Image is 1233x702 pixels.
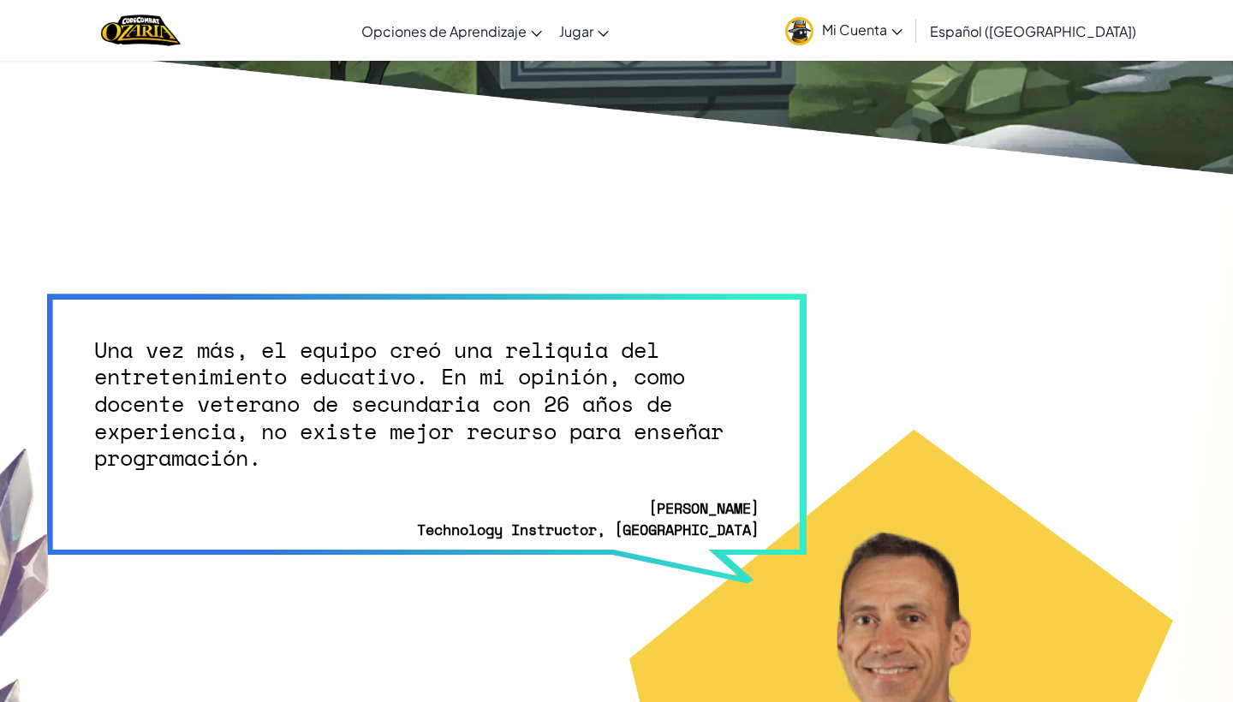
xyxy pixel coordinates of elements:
a: Mi Cuenta [777,3,911,57]
span: Jugar [559,22,593,40]
a: Opciones de Aprendizaje [353,8,551,54]
span: Español ([GEOGRAPHIC_DATA]) [930,22,1136,40]
span: Mi Cuenta [822,21,902,39]
a: Español ([GEOGRAPHIC_DATA]) [921,8,1145,54]
img: avatar [785,17,813,45]
a: Jugar [551,8,617,54]
img: Home [101,13,181,48]
div: Una vez más, el equipo creó una reliquia del entretenimiento educativo. En mi opinión, como docen... [94,336,759,472]
span: Opciones de Aprendizaje [361,22,527,40]
a: Ozaria by CodeCombat logo [101,13,181,48]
